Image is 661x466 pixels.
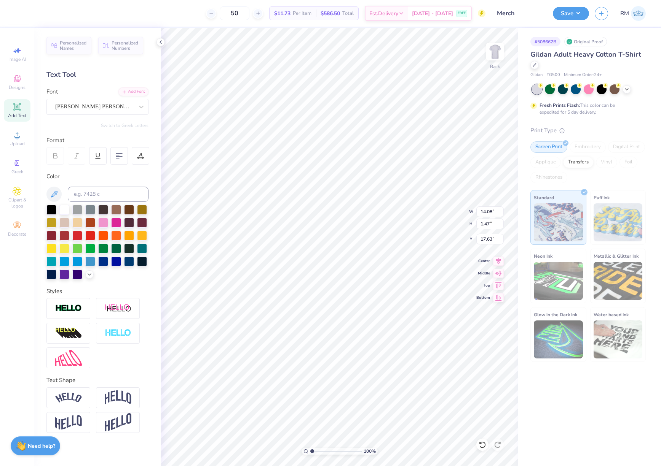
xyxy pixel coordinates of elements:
[476,283,490,288] span: Top
[118,87,148,96] div: Add Font
[534,193,554,201] span: Standard
[8,56,26,62] span: Image AI
[105,413,131,432] img: Rise
[631,6,646,21] img: Ronald Manipon
[534,320,583,358] img: Glow in the Dark Ink
[46,70,148,80] div: Text Tool
[55,327,82,339] img: 3d Illusion
[364,448,376,455] span: 100 %
[321,10,340,17] span: $586.50
[530,141,567,153] div: Screen Print
[11,169,23,175] span: Greek
[534,311,577,319] span: Glow in the Dark Ink
[620,6,646,21] a: RM
[530,126,646,135] div: Print Type
[594,320,643,358] img: Water based Ink
[369,10,398,17] span: Est. Delivery
[46,376,148,385] div: Text Shape
[68,187,148,202] input: e.g. 7428 c
[534,262,583,300] img: Neon Ink
[540,102,580,108] strong: Fresh Prints Flash:
[46,136,149,145] div: Format
[105,329,131,338] img: Negative Space
[490,63,500,70] div: Back
[594,262,643,300] img: Metallic & Glitter Ink
[594,252,639,260] span: Metallic & Glitter Ink
[458,11,466,16] span: FREE
[564,37,607,46] div: Original Proof
[9,84,26,90] span: Designs
[112,40,139,51] span: Personalized Numbers
[46,87,58,96] label: Font
[534,203,583,241] img: Standard
[534,252,552,260] span: Neon Ink
[553,7,589,20] button: Save
[530,157,561,168] div: Applique
[293,10,311,17] span: Per Item
[608,141,645,153] div: Digital Print
[530,50,641,59] span: Gildan Adult Heavy Cotton T-Shirt
[476,295,490,300] span: Bottom
[476,258,490,264] span: Center
[55,393,82,403] img: Arc
[46,287,148,296] div: Styles
[530,72,543,78] span: Gildan
[546,72,560,78] span: # G500
[220,6,249,20] input: – –
[46,172,148,181] div: Color
[55,304,82,313] img: Stroke
[564,72,602,78] span: Minimum Order: 24 +
[491,6,547,21] input: Untitled Design
[619,157,637,168] div: Foil
[8,113,26,119] span: Add Text
[8,231,26,237] span: Decorate
[28,442,55,450] strong: Need help?
[540,102,633,116] div: This color can be expedited for 5 day delivery.
[412,10,453,17] span: [DATE] - [DATE]
[274,10,291,17] span: $11.73
[342,10,354,17] span: Total
[620,9,629,18] span: RM
[55,415,82,430] img: Flag
[596,157,617,168] div: Vinyl
[105,304,131,313] img: Shadow
[101,122,148,128] button: Switch to Greek Letters
[10,141,25,147] span: Upload
[530,172,567,183] div: Rhinestones
[530,37,560,46] div: # 508662B
[487,44,503,59] img: Back
[594,193,610,201] span: Puff Ink
[476,271,490,276] span: Middle
[563,157,594,168] div: Transfers
[594,203,643,241] img: Puff Ink
[570,141,606,153] div: Embroidery
[594,311,629,319] span: Water based Ink
[105,390,131,405] img: Arch
[4,197,30,209] span: Clipart & logos
[60,40,87,51] span: Personalized Names
[55,350,82,366] img: Free Distort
